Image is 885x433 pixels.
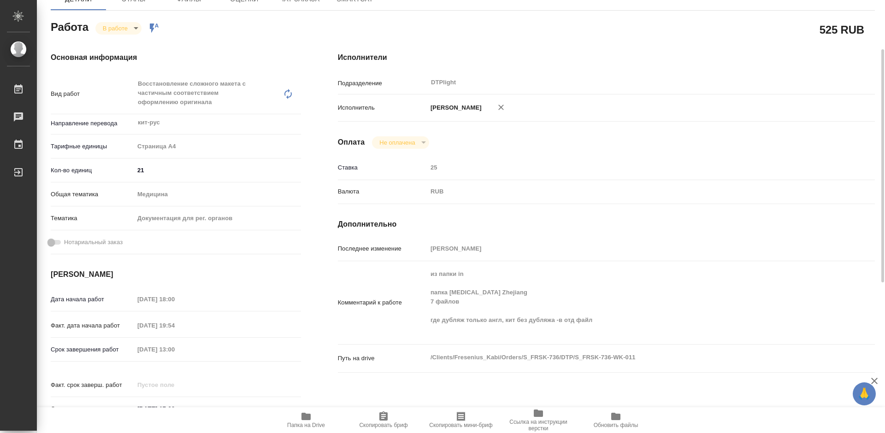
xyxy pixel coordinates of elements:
[134,293,215,306] input: Пустое поле
[427,184,830,199] div: RUB
[51,119,134,128] p: Направление перевода
[345,407,422,433] button: Скопировать бриф
[500,407,577,433] button: Ссылка на инструкции верстки
[338,354,427,363] p: Путь на drive
[51,269,301,280] h4: [PERSON_NAME]
[422,407,500,433] button: Скопировать мини-бриф
[377,139,418,146] button: Не оплачена
[338,79,427,88] p: Подразделение
[134,378,215,392] input: Пустое поле
[359,422,407,428] span: Скопировать бриф
[100,24,130,32] button: В работе
[134,211,301,226] div: Документация для рег. органов
[427,242,830,255] input: Пустое поле
[338,103,427,112] p: Исполнитель
[51,142,134,151] p: Тарифные единицы
[51,380,134,390] p: Факт. срок заверш. работ
[51,295,134,304] p: Дата начала работ
[338,244,427,253] p: Последнее изменение
[338,187,427,196] p: Валюта
[51,321,134,330] p: Факт. дата начала работ
[577,407,655,433] button: Обновить файлы
[505,419,572,432] span: Ссылка на инструкции верстки
[51,89,134,99] p: Вид работ
[64,238,123,247] span: Нотариальный заказ
[338,219,875,230] h4: Дополнительно
[287,422,325,428] span: Папка на Drive
[338,163,427,172] p: Ставка
[95,22,142,35] div: В работе
[820,22,864,37] h2: 525 RUB
[267,407,345,433] button: Папка на Drive
[51,214,134,223] p: Тематика
[429,422,492,428] span: Скопировать мини-бриф
[594,422,638,428] span: Обновить файлы
[338,298,427,307] p: Комментарий к работе
[134,164,301,177] input: ✎ Введи что-нибудь
[134,139,301,154] div: Страница А4
[51,18,88,35] h2: Работа
[134,343,215,356] input: Пустое поле
[134,402,215,415] input: ✎ Введи что-нибудь
[856,384,872,404] span: 🙏
[51,345,134,354] p: Срок завершения работ
[51,190,134,199] p: Общая тематика
[853,382,876,405] button: 🙏
[427,161,830,174] input: Пустое поле
[134,187,301,202] div: Медицина
[427,266,830,337] textarea: из папки in папка [MEDICAL_DATA] Zhejiang 7 файлов где дубляж только англ, кит без дубляжа -в отд...
[491,97,511,117] button: Удалить исполнителя
[51,166,134,175] p: Кол-во единиц
[427,350,830,365] textarea: /Clients/Fresenius_Kabi/Orders/S_FRSK-736/DTP/S_FRSK-736-WK-011
[134,319,215,332] input: Пустое поле
[338,137,365,148] h4: Оплата
[372,136,429,149] div: В работе
[51,404,134,414] p: Срок завершения услуги
[338,52,875,63] h4: Исполнители
[427,103,482,112] p: [PERSON_NAME]
[51,52,301,63] h4: Основная информация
